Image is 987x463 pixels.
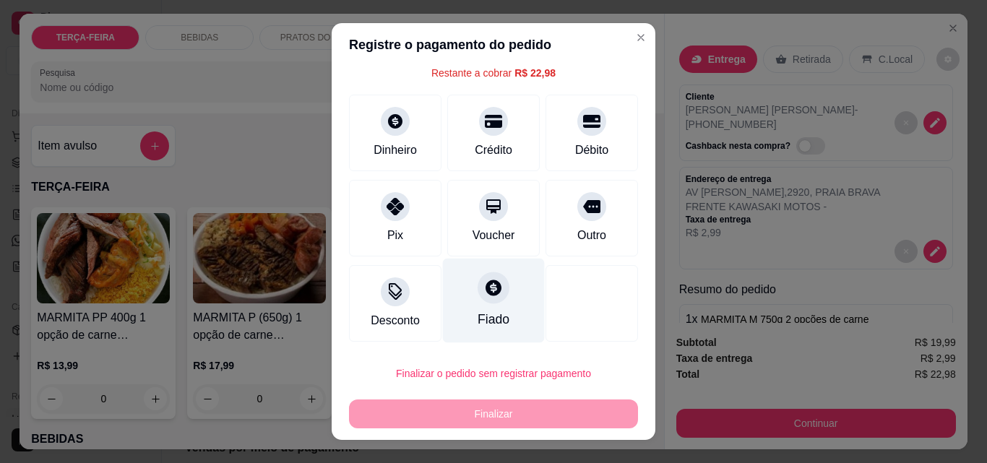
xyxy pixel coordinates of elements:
[332,23,655,66] header: Registre o pagamento do pedido
[374,142,417,159] div: Dinheiro
[431,66,556,80] div: Restante a cobrar
[371,312,420,329] div: Desconto
[575,142,608,159] div: Débito
[478,310,509,329] div: Fiado
[387,227,403,244] div: Pix
[514,66,556,80] div: R$ 22,98
[577,227,606,244] div: Outro
[473,227,515,244] div: Voucher
[629,26,652,49] button: Close
[349,359,638,388] button: Finalizar o pedido sem registrar pagamento
[475,142,512,159] div: Crédito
